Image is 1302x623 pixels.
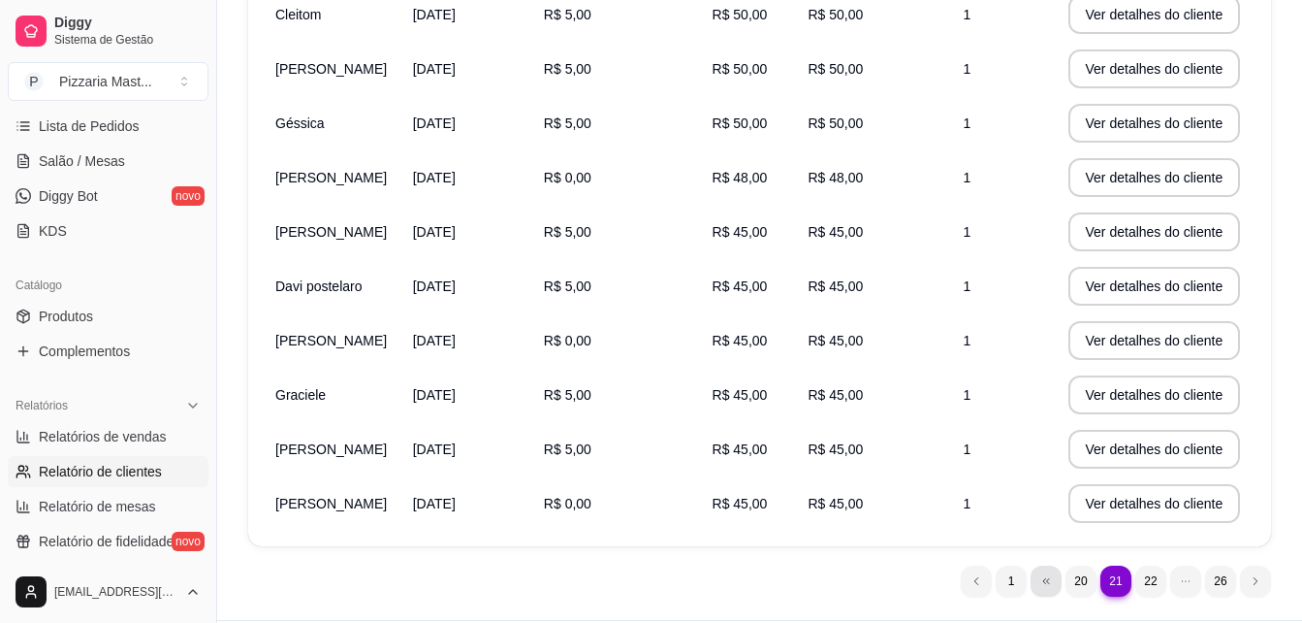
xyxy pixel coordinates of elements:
[8,8,208,54] a: DiggySistema de Gestão
[808,61,863,77] span: R$ 50,00
[713,442,768,457] span: R$ 45,00
[1068,321,1241,360] button: Ver detalhes do cliente
[544,115,591,131] span: R$ 5,00
[808,7,863,22] span: R$ 50,00
[8,421,208,452] a: Relatórios de vendas
[413,7,456,22] span: [DATE]
[713,496,768,511] span: R$ 45,00
[808,279,863,294] span: R$ 45,00
[413,61,456,77] span: [DATE]
[808,170,863,185] span: R$ 48,00
[951,556,1281,607] nav: pagination navigation
[413,496,456,511] span: [DATE]
[413,115,456,131] span: [DATE]
[808,387,863,403] span: R$ 45,00
[54,32,201,48] span: Sistema de Gestão
[39,532,174,551] span: Relatório de fidelidade
[54,584,177,600] span: [EMAIL_ADDRESS][DOMAIN_NAME]
[8,456,208,487] a: Relatório de clientes
[1068,213,1241,251] button: Ver detalhes do cliente
[8,569,208,615] button: [EMAIL_ADDRESS][DOMAIN_NAME]
[713,279,768,294] span: R$ 45,00
[275,170,387,185] span: [PERSON_NAME]
[413,387,456,403] span: [DATE]
[713,333,768,348] span: R$ 45,00
[713,170,768,185] span: R$ 48,00
[8,301,208,332] a: Produtos
[39,462,162,481] span: Relatório de clientes
[39,307,93,326] span: Produtos
[275,7,321,22] span: Cleitom
[1068,267,1241,306] button: Ver detalhes do cliente
[59,72,152,91] div: Pizzaria Mast ...
[275,115,325,131] span: Géssica
[808,442,863,457] span: R$ 45,00
[8,526,208,557] a: Relatório de fidelidadenovo
[713,61,768,77] span: R$ 50,00
[1068,158,1241,197] button: Ver detalhes do cliente
[544,387,591,403] span: R$ 5,00
[544,61,591,77] span: R$ 5,00
[713,115,768,131] span: R$ 50,00
[413,333,456,348] span: [DATE]
[39,427,167,446] span: Relatórios de vendas
[1068,104,1241,143] button: Ver detalhes do cliente
[964,115,971,131] span: 1
[39,116,140,136] span: Lista de Pedidos
[54,15,201,32] span: Diggy
[16,398,68,413] span: Relatórios
[39,497,156,516] span: Relatório de mesas
[8,336,208,367] a: Complementos
[39,186,98,206] span: Diggy Bot
[275,279,363,294] span: Davi postelaro
[808,496,863,511] span: R$ 45,00
[1240,566,1271,597] li: next page button
[39,221,67,241] span: KDS
[808,224,863,240] span: R$ 45,00
[275,387,326,403] span: Graciele
[275,442,387,457] span: [PERSON_NAME]
[8,180,208,212] a: Diggy Botnovo
[964,61,971,77] span: 1
[1170,566,1201,597] li: dots element
[8,491,208,522] a: Relatório de mesas
[808,115,863,131] span: R$ 50,00
[24,72,44,91] span: P
[8,270,208,301] div: Catálogo
[1068,484,1241,523] button: Ver detalhes do cliente
[961,566,992,597] li: previous page button
[713,387,768,403] span: R$ 45,00
[413,170,456,185] span: [DATE]
[808,333,863,348] span: R$ 45,00
[713,7,768,22] span: R$ 50,00
[964,7,971,22] span: 1
[413,224,456,240] span: [DATE]
[39,342,130,361] span: Complementos
[544,7,591,22] span: R$ 5,00
[275,496,387,511] span: [PERSON_NAME]
[1031,566,1062,597] li: dots element
[275,61,387,77] span: [PERSON_NAME]
[8,215,208,246] a: KDS
[1100,566,1131,597] li: pagination item 21 active
[8,62,208,101] button: Select a team
[39,151,125,171] span: Salão / Mesas
[544,279,591,294] span: R$ 5,00
[544,333,591,348] span: R$ 0,00
[1068,376,1241,414] button: Ver detalhes do cliente
[1135,566,1166,597] li: pagination item 22
[996,566,1027,597] li: pagination item 1
[8,111,208,142] a: Lista de Pedidos
[413,442,456,457] span: [DATE]
[1068,430,1241,469] button: Ver detalhes do cliente
[1065,566,1096,597] li: pagination item 20
[713,224,768,240] span: R$ 45,00
[8,146,208,177] a: Salão / Mesas
[275,333,387,348] span: [PERSON_NAME]
[964,442,971,457] span: 1
[275,224,387,240] span: [PERSON_NAME]
[544,442,591,457] span: R$ 5,00
[964,387,971,403] span: 1
[964,279,971,294] span: 1
[964,333,971,348] span: 1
